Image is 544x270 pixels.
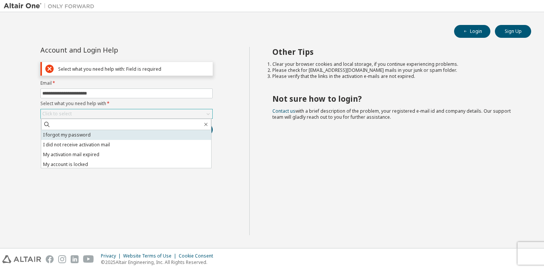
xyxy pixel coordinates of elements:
[40,80,213,86] label: Email
[2,255,41,263] img: altair_logo.svg
[40,47,178,53] div: Account and Login Help
[272,67,518,73] li: Please check for [EMAIL_ADDRESS][DOMAIN_NAME] mails in your junk or spam folder.
[71,255,79,263] img: linkedin.svg
[495,25,531,38] button: Sign Up
[272,47,518,57] h2: Other Tips
[41,130,211,140] li: I forgot my password
[101,259,218,265] p: © 2025 Altair Engineering, Inc. All Rights Reserved.
[272,108,295,114] a: Contact us
[272,94,518,104] h2: Not sure how to login?
[454,25,490,38] button: Login
[179,253,218,259] div: Cookie Consent
[46,255,54,263] img: facebook.svg
[58,255,66,263] img: instagram.svg
[123,253,179,259] div: Website Terms of Use
[40,101,213,107] label: Select what you need help with
[58,66,209,72] div: Select what you need help with: Field is required
[272,108,511,120] span: with a brief description of the problem, your registered e-mail id and company details. Our suppo...
[41,109,212,118] div: Click to select
[42,111,72,117] div: Click to select
[4,2,98,10] img: Altair One
[101,253,123,259] div: Privacy
[272,61,518,67] li: Clear your browser cookies and local storage, if you continue experiencing problems.
[83,255,94,263] img: youtube.svg
[272,73,518,79] li: Please verify that the links in the activation e-mails are not expired.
